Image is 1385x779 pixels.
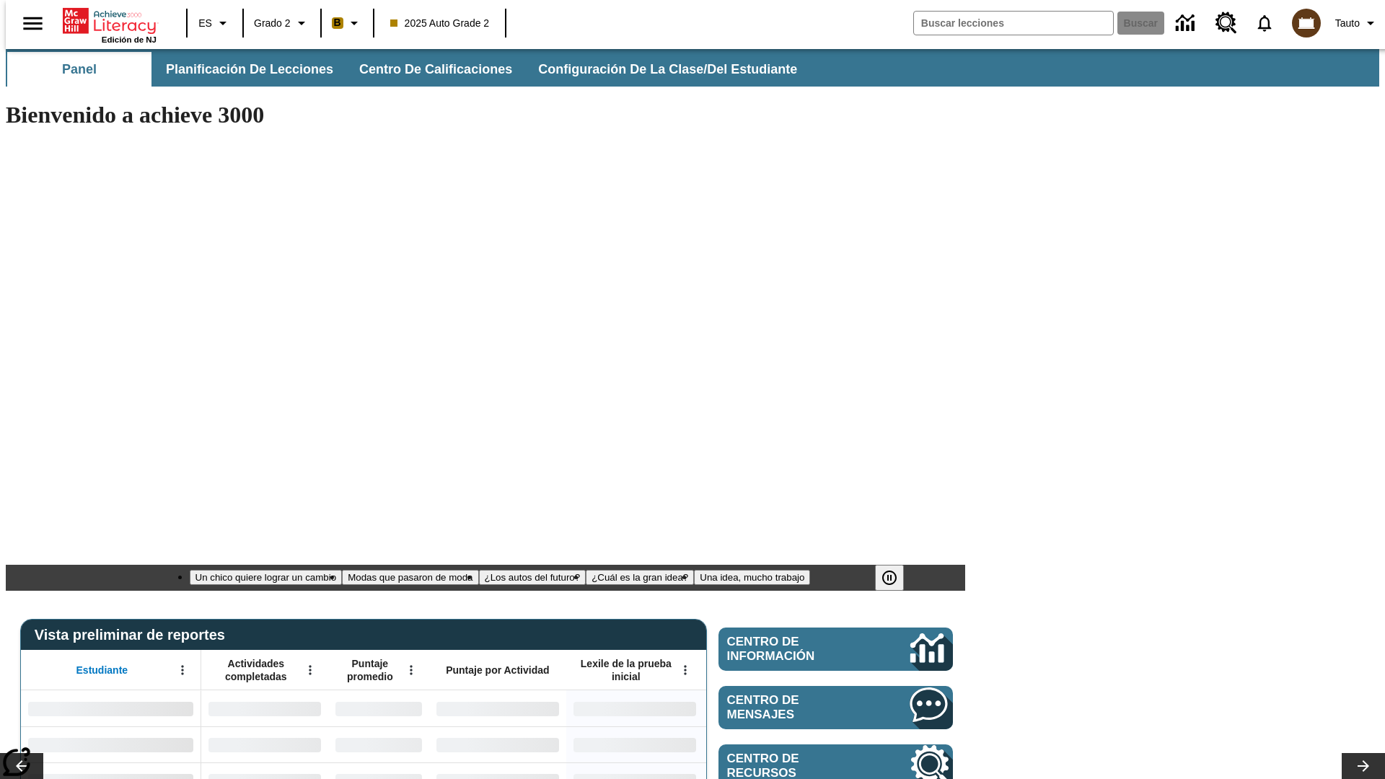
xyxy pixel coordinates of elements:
[328,690,429,726] div: Sin datos,
[76,664,128,677] span: Estudiante
[538,61,797,78] span: Configuración de la clase/del estudiante
[1335,16,1360,31] span: Tauto
[248,10,316,36] button: Grado: Grado 2, Elige un grado
[586,570,694,585] button: Diapositiva 4 ¿Cuál es la gran idea?
[6,102,965,128] h1: Bienvenido a achieve 3000
[1283,4,1329,42] button: Escoja un nuevo avatar
[7,52,151,87] button: Panel
[6,52,810,87] div: Subbarra de navegación
[694,570,810,585] button: Diapositiva 5 Una idea, mucho trabajo
[718,686,953,729] a: Centro de mensajes
[479,570,586,585] button: Diapositiva 3 ¿Los autos del futuro?
[6,49,1379,87] div: Subbarra de navegación
[334,14,341,32] span: B
[390,16,490,31] span: 2025 Auto Grade 2
[254,16,291,31] span: Grado 2
[914,12,1113,35] input: Buscar campo
[326,10,369,36] button: Boost El color de la clase es anaranjado claro. Cambiar el color de la clase.
[299,659,321,681] button: Abrir menú
[166,61,333,78] span: Planificación de lecciones
[727,635,862,664] span: Centro de información
[201,726,328,762] div: Sin datos,
[201,690,328,726] div: Sin datos,
[1207,4,1246,43] a: Centro de recursos, Se abrirá en una pestaña nueva.
[1292,9,1321,38] img: avatar image
[446,664,549,677] span: Puntaje por Actividad
[35,627,232,643] span: Vista preliminar de reportes
[335,657,405,683] span: Puntaje promedio
[190,570,343,585] button: Diapositiva 1 Un chico quiere lograr un cambio
[342,570,478,585] button: Diapositiva 2 Modas que pasaron de moda
[875,565,904,591] button: Pausar
[62,61,97,78] span: Panel
[1329,10,1385,36] button: Perfil/Configuración
[63,6,157,35] a: Portada
[718,628,953,671] a: Centro de información
[1342,753,1385,779] button: Carrusel de lecciones, seguir
[208,657,304,683] span: Actividades completadas
[172,659,193,681] button: Abrir menú
[328,726,429,762] div: Sin datos,
[674,659,696,681] button: Abrir menú
[1246,4,1283,42] a: Notificaciones
[198,16,212,31] span: ES
[727,693,867,722] span: Centro de mensajes
[154,52,345,87] button: Planificación de lecciones
[1167,4,1207,43] a: Centro de información
[359,61,512,78] span: Centro de calificaciones
[400,659,422,681] button: Abrir menú
[348,52,524,87] button: Centro de calificaciones
[63,5,157,44] div: Portada
[102,35,157,44] span: Edición de NJ
[527,52,809,87] button: Configuración de la clase/del estudiante
[12,2,54,45] button: Abrir el menú lateral
[192,10,238,36] button: Lenguaje: ES, Selecciona un idioma
[875,565,918,591] div: Pausar
[573,657,679,683] span: Lexile de la prueba inicial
